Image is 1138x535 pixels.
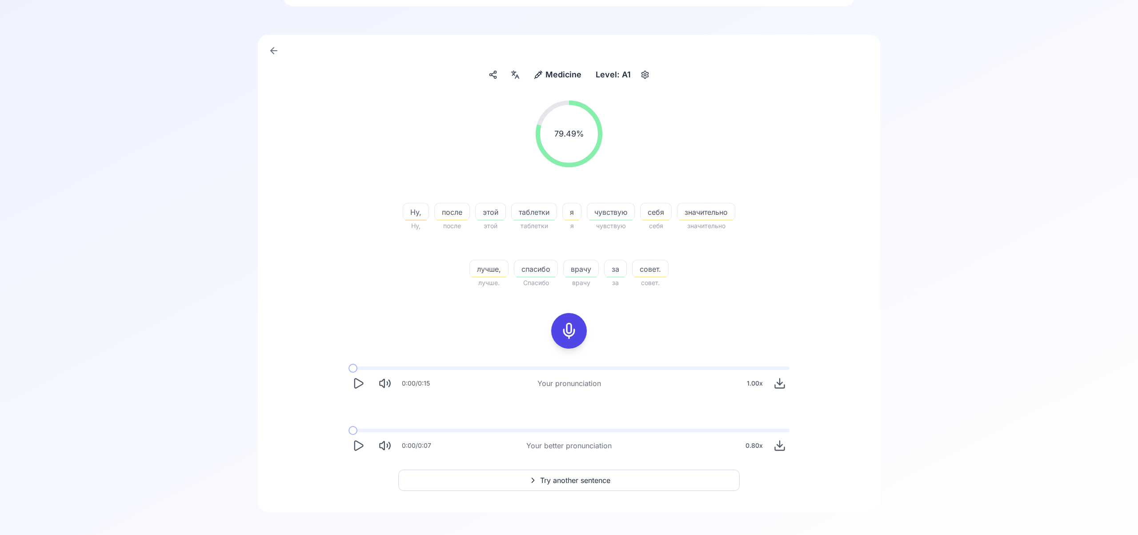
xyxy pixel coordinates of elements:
[742,437,766,455] div: 0.80 x
[563,278,599,288] span: врачу
[604,278,627,288] span: за
[677,207,735,217] span: значительно
[398,470,740,491] button: Try another sentence
[476,207,505,217] span: этой
[530,67,585,83] button: Medicine
[375,374,395,393] button: Mute
[545,68,581,81] span: Medicine
[470,264,508,274] span: лучше,
[640,221,672,231] span: себя
[402,441,431,450] div: 0:00 / 0:07
[514,260,558,278] button: спасибо
[349,374,368,393] button: Play
[605,264,626,274] span: за
[475,203,506,221] button: этой
[540,475,610,486] span: Try another sentence
[469,260,509,278] button: лучше,
[592,67,634,83] div: Level: A1
[403,221,429,231] span: Ну,
[511,221,557,231] span: таблетки
[592,67,652,83] button: Level: A1
[770,374,789,393] button: Download audio
[554,128,584,140] span: 79.49 %
[511,203,557,221] button: таблетки
[402,379,430,388] div: 0:00 / 0:15
[640,203,672,221] button: себя
[564,264,598,274] span: врачу
[349,436,368,455] button: Play
[632,260,669,278] button: совет.
[587,221,635,231] span: чувствую
[475,221,506,231] span: этой
[435,207,469,217] span: после
[512,207,557,217] span: таблетки
[587,203,635,221] button: чувствую
[434,203,470,221] button: после
[526,440,612,451] div: Your better pronunciation
[375,436,395,455] button: Mute
[562,221,581,231] span: я
[514,264,557,274] span: спасибо
[743,374,766,392] div: 1.00 x
[632,278,669,288] span: совет.
[677,203,735,221] button: значительно
[562,203,581,221] button: я
[587,207,634,217] span: чувствую
[434,221,470,231] span: после
[403,207,429,217] span: Ну,
[403,203,429,221] button: Ну,
[677,221,735,231] span: значительно
[633,264,668,274] span: совет.
[770,436,789,455] button: Download audio
[563,207,581,217] span: я
[563,260,599,278] button: врачу
[604,260,627,278] button: за
[537,378,601,389] div: Your pronunciation
[514,278,558,288] span: Спасибо
[469,278,509,288] span: лучше.
[641,207,671,217] span: себя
